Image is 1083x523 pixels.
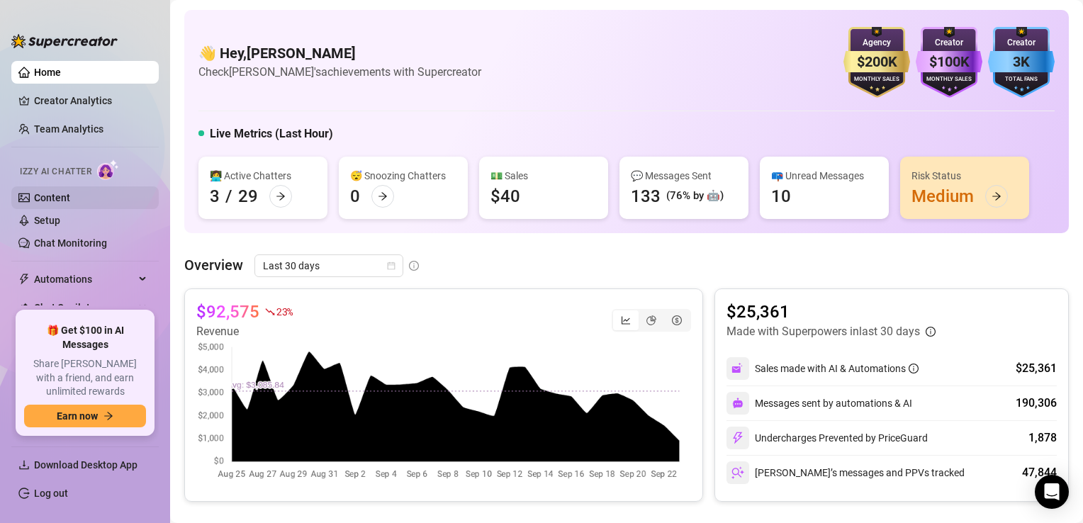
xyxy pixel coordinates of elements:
div: 1,878 [1028,429,1057,446]
div: 💵 Sales [490,168,597,184]
img: AI Chatter [97,159,119,180]
button: Earn nowarrow-right [24,405,146,427]
article: Overview [184,254,243,276]
article: $25,361 [726,300,936,323]
span: Download Desktop App [34,459,138,471]
div: 190,306 [1016,395,1057,412]
a: Log out [34,488,68,499]
img: logo-BBDzfeDw.svg [11,34,118,48]
div: Creator [916,36,982,50]
img: Chat Copilot [18,303,28,313]
a: Creator Analytics [34,89,147,112]
a: Chat Monitoring [34,237,107,249]
div: Monthly Sales [843,75,910,84]
span: 🎁 Get $100 in AI Messages [24,324,146,352]
span: thunderbolt [18,274,30,285]
div: Sales made with AI & Automations [755,361,919,376]
div: $40 [490,185,520,208]
div: Monthly Sales [916,75,982,84]
span: pie-chart [646,315,656,325]
span: Last 30 days [263,255,395,276]
article: Revenue [196,323,293,340]
span: arrow-right [378,191,388,201]
div: Undercharges Prevented by PriceGuard [726,427,928,449]
img: purple-badge-B9DA21FR.svg [916,27,982,98]
img: svg%3e [731,466,744,479]
div: 3K [988,51,1055,73]
a: Team Analytics [34,123,103,135]
span: calendar [387,261,395,270]
div: Agency [843,36,910,50]
span: Chat Copilot [34,296,135,319]
div: 47,844 [1022,464,1057,481]
span: Earn now [57,410,98,422]
span: 23 % [276,305,293,318]
div: 💬 Messages Sent [631,168,737,184]
a: Content [34,192,70,203]
img: blue-badge-DgoSNQY1.svg [988,27,1055,98]
span: fall [265,307,275,317]
div: Creator [988,36,1055,50]
span: Automations [34,268,135,291]
img: svg%3e [732,398,743,409]
div: $25,361 [1016,360,1057,377]
div: 10 [771,185,791,208]
span: info-circle [909,364,919,373]
article: Check [PERSON_NAME]'s achievements with Supercreator [198,63,481,81]
div: 133 [631,185,661,208]
span: arrow-right [992,191,1001,201]
div: 0 [350,185,360,208]
a: Setup [34,215,60,226]
div: 📪 Unread Messages [771,168,877,184]
div: Total Fans [988,75,1055,84]
div: $100K [916,51,982,73]
div: Messages sent by automations & AI [726,392,912,415]
div: 😴 Snoozing Chatters [350,168,456,184]
img: svg%3e [731,362,744,375]
span: Share [PERSON_NAME] with a friend, and earn unlimited rewards [24,357,146,399]
div: 3 [210,185,220,208]
div: 29 [238,185,258,208]
div: segmented control [612,309,691,332]
img: gold-badge-CigiZidd.svg [843,27,910,98]
img: svg%3e [731,432,744,444]
span: download [18,459,30,471]
span: info-circle [409,261,419,271]
div: (76% by 🤖) [666,188,724,205]
span: Izzy AI Chatter [20,165,91,179]
a: Home [34,67,61,78]
h5: Live Metrics (Last Hour) [210,125,333,142]
span: dollar-circle [672,315,682,325]
div: 👩‍💻 Active Chatters [210,168,316,184]
span: arrow-right [276,191,286,201]
span: line-chart [621,315,631,325]
span: arrow-right [103,411,113,421]
h4: 👋 Hey, [PERSON_NAME] [198,43,481,63]
div: Open Intercom Messenger [1035,475,1069,509]
article: $92,575 [196,300,259,323]
div: Risk Status [911,168,1018,184]
article: Made with Superpowers in last 30 days [726,323,920,340]
div: $200K [843,51,910,73]
div: [PERSON_NAME]’s messages and PPVs tracked [726,461,965,484]
span: info-circle [926,327,936,337]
